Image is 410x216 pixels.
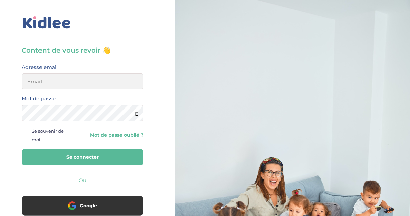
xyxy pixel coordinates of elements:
input: Email [22,73,143,89]
img: google.png [68,201,76,210]
label: Adresse email [22,63,58,72]
h3: Content de vous revoir 👋 [22,46,143,55]
button: Google [22,196,143,216]
button: Se connecter [22,149,143,165]
a: Mot de passe oublié ? [87,132,143,138]
a: Google [22,207,143,213]
span: Google [80,202,97,209]
label: Mot de passe [22,94,56,103]
span: Ou [79,177,86,184]
span: Se souvenir de moi [32,127,72,144]
img: logo_kidlee_bleu [22,15,72,30]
